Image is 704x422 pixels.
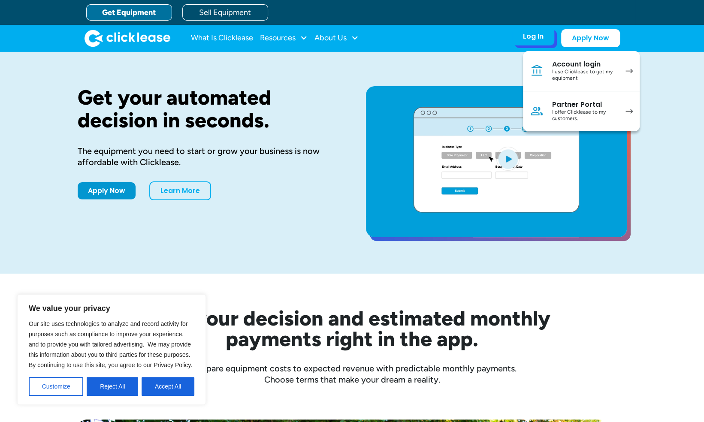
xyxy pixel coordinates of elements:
a: What Is Clicklease [191,30,253,47]
a: Partner PortalI offer Clicklease to my customers. [523,91,640,131]
a: Sell Equipment [182,4,268,21]
div: We value your privacy [17,294,206,405]
div: Account login [552,60,617,69]
div: Log In [523,32,544,41]
div: I use Clicklease to get my equipment [552,69,617,82]
div: I offer Clicklease to my customers. [552,109,617,122]
nav: Log In [523,51,640,131]
button: Accept All [142,377,194,396]
a: open lightbox [366,86,627,237]
h2: See your decision and estimated monthly payments right in the app. [112,308,592,349]
button: Customize [29,377,83,396]
img: arrow [625,69,633,73]
div: About Us [314,30,359,47]
img: Bank icon [530,64,544,78]
h1: Get your automated decision in seconds. [78,86,338,132]
a: Account loginI use Clicklease to get my equipment [523,51,640,91]
button: Reject All [87,377,138,396]
a: Apply Now [78,182,136,199]
p: We value your privacy [29,303,194,313]
div: The equipment you need to start or grow your business is now affordable with Clicklease. [78,145,338,168]
div: Resources [260,30,308,47]
a: Learn More [149,181,211,200]
img: Blue play button logo on a light blue circular background [496,147,520,171]
div: Partner Portal [552,100,617,109]
img: Clicklease logo [85,30,170,47]
a: home [85,30,170,47]
img: arrow [625,109,633,114]
a: Apply Now [561,29,620,47]
img: Person icon [530,104,544,118]
div: Compare equipment costs to expected revenue with predictable monthly payments. Choose terms that ... [78,363,627,385]
span: Our site uses technologies to analyze and record activity for purposes such as compliance to impr... [29,320,192,368]
a: Get Equipment [86,4,172,21]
